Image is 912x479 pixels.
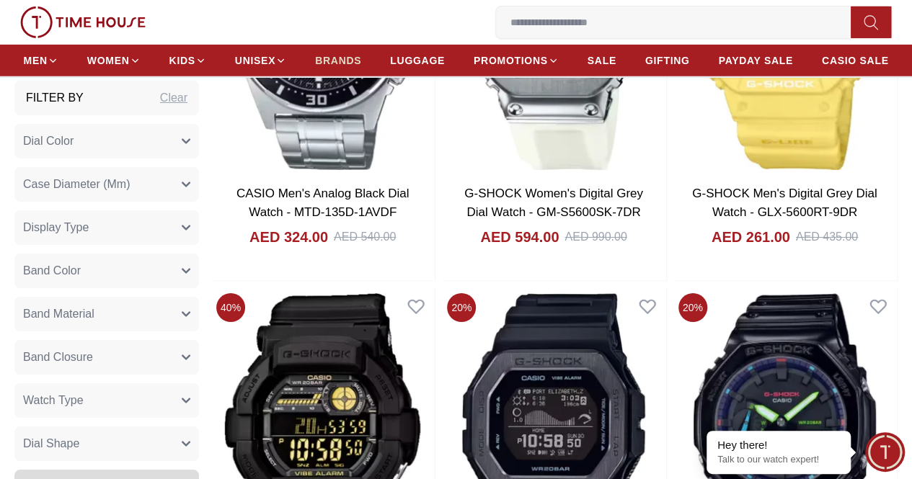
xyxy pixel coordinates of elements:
[87,53,130,68] span: WOMEN
[717,438,840,452] div: Hey there!
[14,297,199,331] button: Band Material
[865,432,905,472] div: Chat Widget
[464,187,643,219] a: G-SHOCK Women's Digital Grey Dial Watch - GM-S5600SK-7DR
[216,293,245,322] span: 40 %
[160,89,187,107] div: Clear
[20,6,146,38] img: ...
[796,228,858,246] div: AED 435.00
[645,48,690,73] a: GIFTING
[315,48,361,73] a: BRANDS
[24,53,48,68] span: MEN
[23,392,84,409] span: Watch Type
[14,210,199,245] button: Display Type
[87,48,141,73] a: WOMEN
[23,305,94,323] span: Band Material
[14,383,199,418] button: Watch Type
[334,228,396,246] div: AED 540.00
[588,53,616,68] span: SALE
[474,53,548,68] span: PROMOTIONS
[718,53,792,68] span: PAYDAY SALE
[23,176,130,193] span: Case Diameter (Mm)
[235,53,275,68] span: UNISEX
[14,426,199,461] button: Dial Shape
[718,48,792,73] a: PAYDAY SALE
[24,48,58,73] a: MEN
[249,227,328,247] h4: AED 324.00
[474,48,559,73] a: PROMOTIONS
[169,48,206,73] a: KIDS
[822,48,889,73] a: CASIO SALE
[692,187,877,219] a: G-SHOCK Men's Digital Grey Dial Watch - GLX-5600RT-9DR
[14,167,199,202] button: Case Diameter (Mm)
[565,228,627,246] div: AED 990.00
[645,53,690,68] span: GIFTING
[822,53,889,68] span: CASIO SALE
[26,89,84,107] h3: Filter By
[23,435,79,452] span: Dial Shape
[235,48,286,73] a: UNISEX
[23,349,93,366] span: Band Closure
[14,340,199,375] button: Band Closure
[23,219,89,236] span: Display Type
[169,53,195,68] span: KIDS
[315,53,361,68] span: BRANDS
[236,187,409,219] a: CASIO Men's Analog Black Dial Watch - MTD-135D-1AVDF
[390,48,445,73] a: LUGGAGE
[480,227,559,247] h4: AED 594.00
[712,227,790,247] h4: AED 261.00
[23,133,74,150] span: Dial Color
[14,124,199,158] button: Dial Color
[717,454,840,466] p: Talk to our watch expert!
[23,262,81,279] span: Band Color
[678,293,707,322] span: 20 %
[588,48,616,73] a: SALE
[447,293,476,322] span: 20 %
[14,254,199,288] button: Band Color
[390,53,445,68] span: LUGGAGE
